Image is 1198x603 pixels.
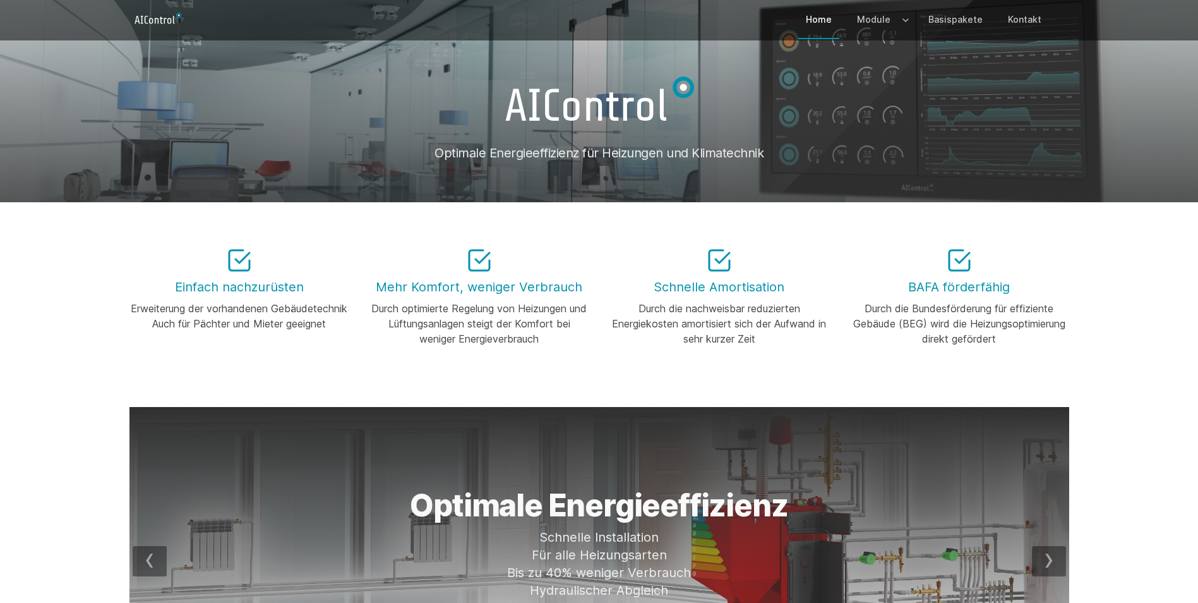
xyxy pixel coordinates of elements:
[849,301,1069,346] div: Durch die Bundesförderung für effiziente Gebäude (BEG) wird die Heizungsoptimierung direkt gefördert
[849,278,1069,296] h3: BAFA förderfähig
[133,546,167,576] div: prev
[129,278,349,296] h3: Einfach nachzurüsten
[372,490,827,521] h1: Optimale Energieeffizienz
[609,301,829,346] div: Durch die nachweisbar reduzierten Energiekosten amortisiert sich der Aufwand in sehr kurzer Zeit
[369,278,589,296] h3: Mehr Komfort, weniger Verbrauch
[369,301,589,346] div: Durch optimierte Regelung von Heizungen und Lüftungsanlagen steigt der Komfort bei weniger Energi...
[1032,546,1066,576] div: next
[129,9,192,29] a: Logo
[484,61,714,142] img: AIControl GmbH
[849,1,898,38] a: Module
[798,1,839,38] a: Home
[129,144,1069,162] h1: Optimale Energieeffizienz für Heizungen und Klimatechnik
[372,528,827,599] p: Schnelle Installation Für alle Heizungsarten Bis zu 40% weniger Verbrauch Hydraulischer Abgleich
[129,301,349,331] div: Erweiterung der vorhandenen Gebäudetechnik Auch für Pächter und Mieter geeignet
[609,278,829,296] h3: Schnelle Amortisation
[898,1,911,38] button: Expand / collapse menu
[1000,1,1049,38] a: Kontakt
[921,1,990,38] a: Basispakete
